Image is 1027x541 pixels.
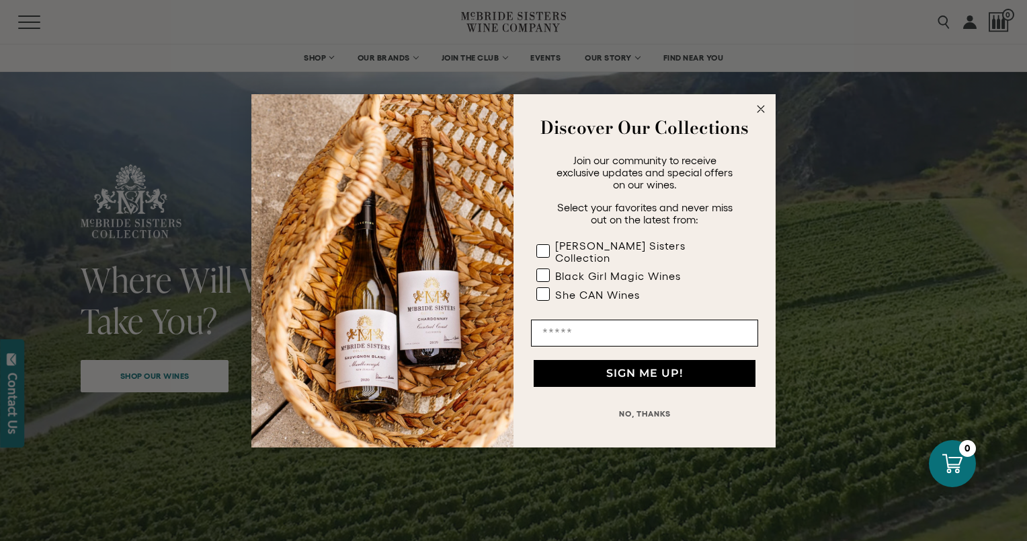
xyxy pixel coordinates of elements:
[534,360,755,387] button: SIGN ME UP!
[251,94,513,447] img: 42653730-7e35-4af7-a99d-12bf478283cf.jpeg
[531,400,758,427] button: NO, THANKS
[531,320,758,347] input: Email
[557,201,733,225] span: Select your favorites and never miss out on the latest from:
[753,101,769,117] button: Close dialog
[557,154,733,190] span: Join our community to receive exclusive updates and special offers on our wines.
[555,240,731,264] div: [PERSON_NAME] Sisters Collection
[540,114,749,141] strong: Discover Our Collections
[959,440,976,457] div: 0
[555,270,681,282] div: Black Girl Magic Wines
[555,289,640,301] div: She CAN Wines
